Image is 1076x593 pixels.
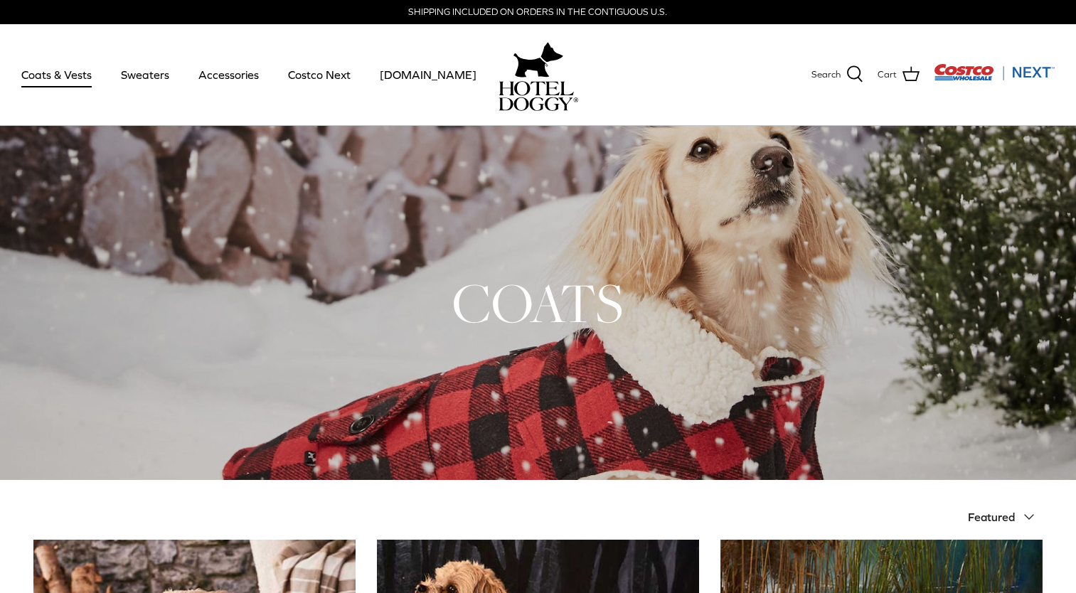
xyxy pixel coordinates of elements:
img: hoteldoggycom [499,81,578,111]
img: hoteldoggy.com [513,38,563,81]
span: Featured [968,511,1015,523]
img: Costco Next [934,63,1055,81]
a: Visit Costco Next [934,73,1055,83]
a: hoteldoggy.com hoteldoggycom [499,38,578,111]
a: Sweaters [108,50,182,99]
a: Search [811,65,863,84]
span: Cart [878,68,897,82]
button: Featured [968,501,1043,533]
a: Costco Next [275,50,363,99]
a: [DOMAIN_NAME] [367,50,489,99]
a: Cart [878,65,920,84]
a: Accessories [186,50,272,99]
span: Search [811,68,841,82]
h1: COATS [33,268,1043,338]
a: Coats & Vests [9,50,105,99]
